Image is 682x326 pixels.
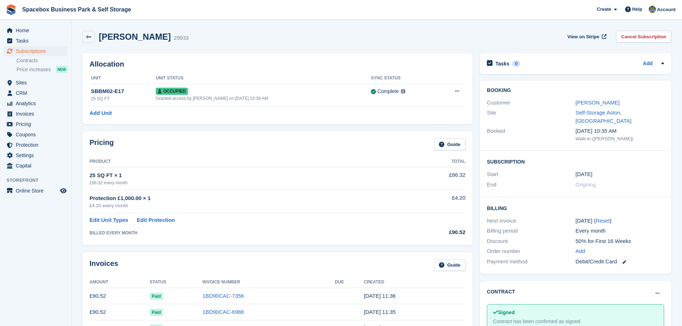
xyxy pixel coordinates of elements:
div: Next invoice [487,217,575,225]
a: Add [643,60,653,68]
th: Status [150,277,202,288]
span: Price increases [16,66,51,73]
div: Granted access by [PERSON_NAME] on [DATE] 10:39 AM [156,95,371,102]
span: Coupons [16,130,59,140]
a: menu [4,186,68,196]
div: Billing period [487,227,575,235]
a: menu [4,36,68,46]
div: £90.52 [405,228,465,237]
a: Spacebox Business Park & Self Storage [19,4,134,15]
a: Contracts [16,57,68,64]
span: CRM [16,88,59,98]
span: Pricing [16,119,59,129]
div: BILLED EVERY MONTH [90,230,405,236]
a: menu [4,88,68,98]
a: Edit Unit Types [90,216,128,224]
div: Every month [576,227,664,235]
a: menu [4,98,68,108]
a: menu [4,109,68,119]
span: Subscriptions [16,46,59,56]
a: menu [4,130,68,140]
a: Add [576,247,585,256]
span: View on Stripe [567,33,599,40]
h2: Invoices [90,259,118,271]
h2: Tasks [495,60,509,67]
span: Tasks [16,36,59,46]
a: 1BD90CAC-7356 [203,293,244,299]
a: menu [4,25,68,35]
span: Paid [150,293,163,300]
time: 2025-08-11 10:36:36 UTC [364,293,396,299]
th: Created [364,277,465,288]
a: Price increases NEW [16,65,68,73]
span: Protection [16,140,59,150]
a: Add Unit [90,109,112,117]
div: Booked [487,127,575,142]
span: Sites [16,78,59,88]
td: £90.52 [90,288,150,304]
div: 29933 [174,34,189,42]
a: menu [4,140,68,150]
span: Home [16,25,59,35]
div: 25 SQ FT [91,96,156,102]
span: Analytics [16,98,59,108]
span: Create [597,6,611,13]
td: £90.52 [90,304,150,320]
div: End [487,181,575,189]
a: menu [4,161,68,171]
div: Order number [487,247,575,256]
span: Capital [16,161,59,171]
a: Preview store [59,186,68,195]
div: 50% for First 16 Weeks [576,237,664,245]
h2: Billing [487,204,664,211]
th: Unit [90,73,156,84]
img: icon-info-grey-7440780725fd019a000dd9b08b2336e03edf1995a4989e88bcd33f0948082b44.svg [401,89,405,93]
th: Due [335,277,364,288]
div: [DATE] ( ) [576,217,664,225]
a: menu [4,46,68,56]
div: Contract has been confirmed as signed. [493,318,658,325]
div: SBBM02-E17 [91,87,156,96]
a: Edit Protection [137,216,175,224]
div: 0 [512,60,521,67]
div: NEW [56,66,68,73]
a: Reset [596,218,610,224]
th: Unit Status [156,73,371,84]
a: 1BD90CAC-6988 [203,309,244,315]
th: Total [405,156,465,167]
span: Invoices [16,109,59,119]
a: Guide [434,138,465,150]
td: £4.20 [405,190,465,213]
div: Complete [377,88,399,95]
img: sahil [649,6,656,13]
th: Invoice Number [203,277,335,288]
div: Debit/Credit Card [576,258,664,266]
h2: Pricing [90,138,114,150]
span: Storefront [6,177,71,184]
span: Ongoing [576,181,596,188]
td: £86.32 [405,167,465,190]
span: Online Store [16,186,59,196]
a: menu [4,150,68,160]
a: menu [4,78,68,88]
a: [PERSON_NAME] [576,99,620,106]
th: Product [90,156,405,167]
span: Settings [16,150,59,160]
a: Guide [434,259,465,271]
div: £4.20 every month [90,202,405,209]
span: Help [632,6,642,13]
h2: Contract [487,288,515,296]
h2: [PERSON_NAME] [99,32,171,42]
div: Customer [487,99,575,107]
div: Start [487,170,575,179]
div: Signed [493,309,658,316]
a: View on Stripe [565,31,608,43]
time: 2023-12-11 00:00:00 UTC [576,170,592,179]
time: 2025-07-11 10:35:47 UTC [364,309,396,315]
a: Cancel Subscription [616,31,671,43]
h2: Subscription [487,158,664,165]
h2: Booking [487,88,664,93]
th: Amount [90,277,150,288]
a: Self-Storage Aston, [GEOGRAPHIC_DATA] [576,110,632,124]
div: Site [487,109,575,125]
